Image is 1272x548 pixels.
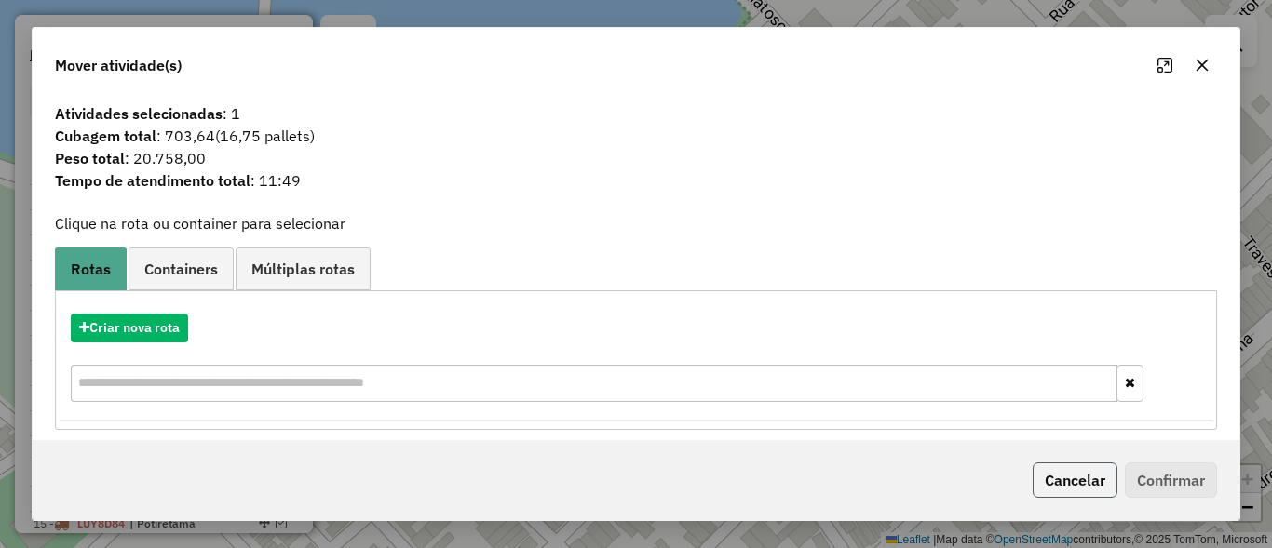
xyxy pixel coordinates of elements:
label: Clique na rota ou container para selecionar [55,212,345,234]
strong: Tempo de atendimento total [55,171,250,190]
span: : 1 [44,102,1228,125]
span: : 703,64 [44,125,1228,147]
span: : 11:49 [44,169,1228,192]
span: Containers [144,261,218,276]
span: Múltiplas rotas [251,261,355,276]
button: Cancelar [1033,462,1117,498]
button: Criar nova rota [71,314,188,342]
span: Mover atividade(s) [55,54,182,76]
span: : 20.758,00 [44,147,1228,169]
span: (16,75 pallets) [215,127,315,145]
strong: Atividades selecionadas [55,104,223,123]
strong: Cubagem total [55,127,156,145]
strong: Peso total [55,149,125,167]
span: Rotas [71,261,111,276]
button: Maximize [1150,50,1180,80]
